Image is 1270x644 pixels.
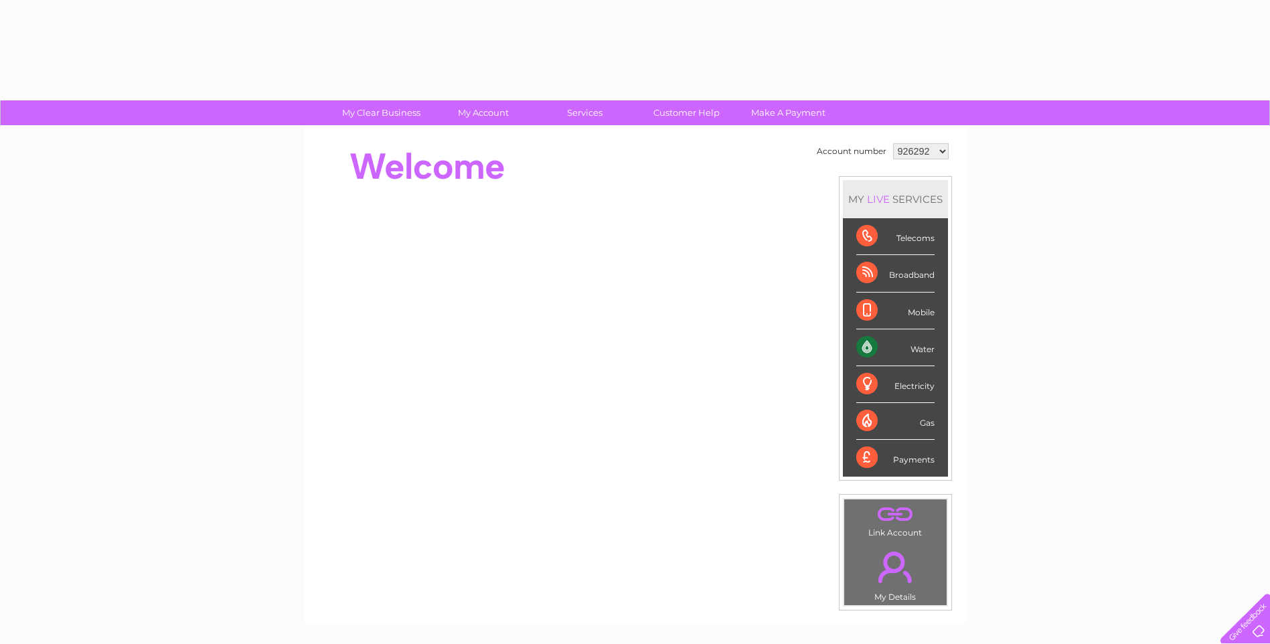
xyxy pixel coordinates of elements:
div: LIVE [864,193,892,206]
td: Link Account [844,499,947,541]
a: My Account [428,100,538,125]
div: Electricity [856,366,935,403]
a: . [848,544,943,590]
td: My Details [844,540,947,606]
div: Payments [856,440,935,476]
div: MY SERVICES [843,180,948,218]
div: Mobile [856,293,935,329]
div: Water [856,329,935,366]
div: Broadband [856,255,935,292]
a: Make A Payment [733,100,844,125]
div: Gas [856,403,935,440]
td: Account number [813,140,890,163]
div: Telecoms [856,218,935,255]
a: Services [530,100,640,125]
a: My Clear Business [326,100,436,125]
a: Customer Help [631,100,742,125]
a: . [848,503,943,526]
